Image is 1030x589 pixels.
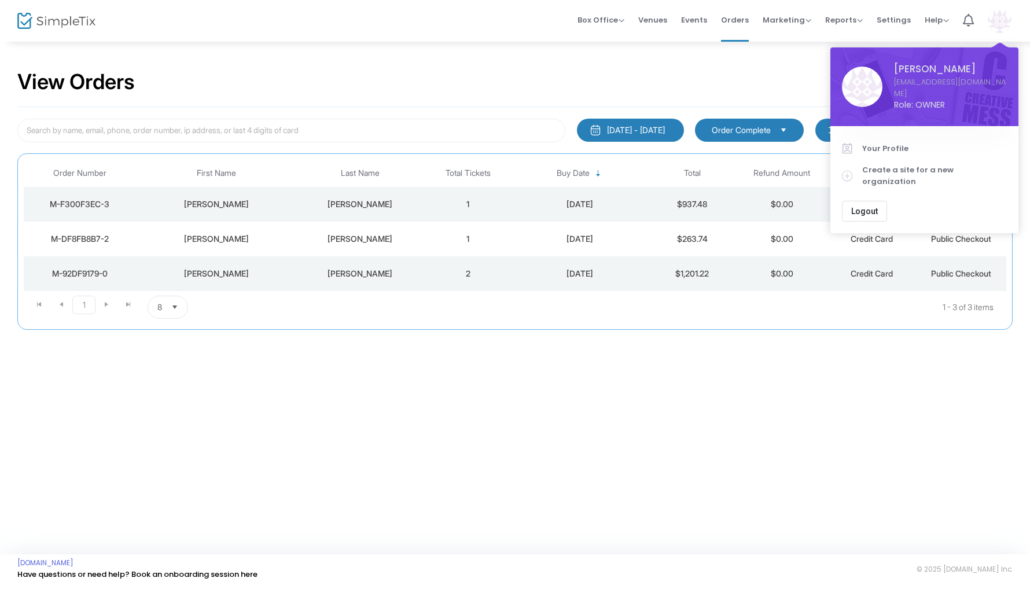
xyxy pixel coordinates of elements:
span: Venues [638,5,667,35]
h2: View Orders [17,69,135,95]
span: Logout [851,207,878,216]
span: Orders [721,5,749,35]
button: [DATE] - [DATE] [577,119,684,142]
div: Data table [24,160,1006,291]
td: 1 [423,187,513,222]
span: © 2025 [DOMAIN_NAME] Inc. [917,565,1013,574]
div: [DATE] - [DATE] [607,124,665,136]
kendo-pager-info: 1 - 3 of 3 items [303,296,994,319]
a: [DOMAIN_NAME] [17,558,73,568]
span: [PERSON_NAME] [894,62,1007,76]
td: $0.00 [737,256,827,291]
span: Page 1 [72,296,95,314]
th: Total Tickets [423,160,513,187]
button: Select [775,124,792,137]
a: Your Profile [842,138,1007,160]
span: Order Complete [712,124,771,136]
img: filter [828,124,840,136]
td: $1,201.22 [648,256,737,291]
td: $937.48 [648,187,737,222]
td: 1 [423,222,513,256]
div: M-DF8FB8B7-2 [27,233,133,245]
span: Buy Date [557,168,590,178]
span: First Name [197,168,236,178]
span: Sortable [594,169,603,178]
input: Search by name, email, phone, order number, ip address, or last 4 digits of card [17,119,565,142]
div: Nick [139,198,295,210]
m-button: Advanced filters [815,119,922,142]
a: [EMAIL_ADDRESS][DOMAIN_NAME] [894,76,1007,99]
button: Select [167,296,183,318]
div: Jerry [139,233,295,245]
span: Events [681,5,707,35]
td: 2 [423,256,513,291]
div: sam [139,268,295,279]
span: Order Number [53,168,106,178]
span: Create a site for a new organization [862,164,1007,187]
span: Box Office [577,14,624,25]
th: Refund Amount [737,160,827,187]
span: Marketing [763,14,811,25]
img: monthly [590,124,601,136]
td: $0.00 [737,187,827,222]
th: Total [648,160,737,187]
span: Public Checkout [931,234,991,244]
div: 8/1/2025 [516,268,645,279]
td: $0.00 [737,222,827,256]
button: Logout [842,201,887,222]
td: $263.74 [648,222,737,256]
div: Corirossi [300,198,420,210]
span: Settings [877,5,911,35]
span: Role: OWNER [894,99,1007,111]
div: lavalleur [300,268,420,279]
div: 8/18/2025 [516,198,645,210]
span: Last Name [341,168,380,178]
a: Create a site for a new organization [842,159,1007,192]
div: 8/4/2025 [516,233,645,245]
div: Maxwell [300,233,420,245]
span: Public Checkout [931,268,991,278]
span: 8 [157,301,162,313]
span: Help [925,14,949,25]
span: Reports [825,14,863,25]
div: M-F300F3EC-3 [27,198,133,210]
span: Your Profile [862,143,1007,154]
div: M-92DF9179-0 [27,268,133,279]
a: Have questions or need help? Book an onboarding session here [17,569,257,580]
span: Credit Card [851,268,893,278]
span: Credit Card [851,234,893,244]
